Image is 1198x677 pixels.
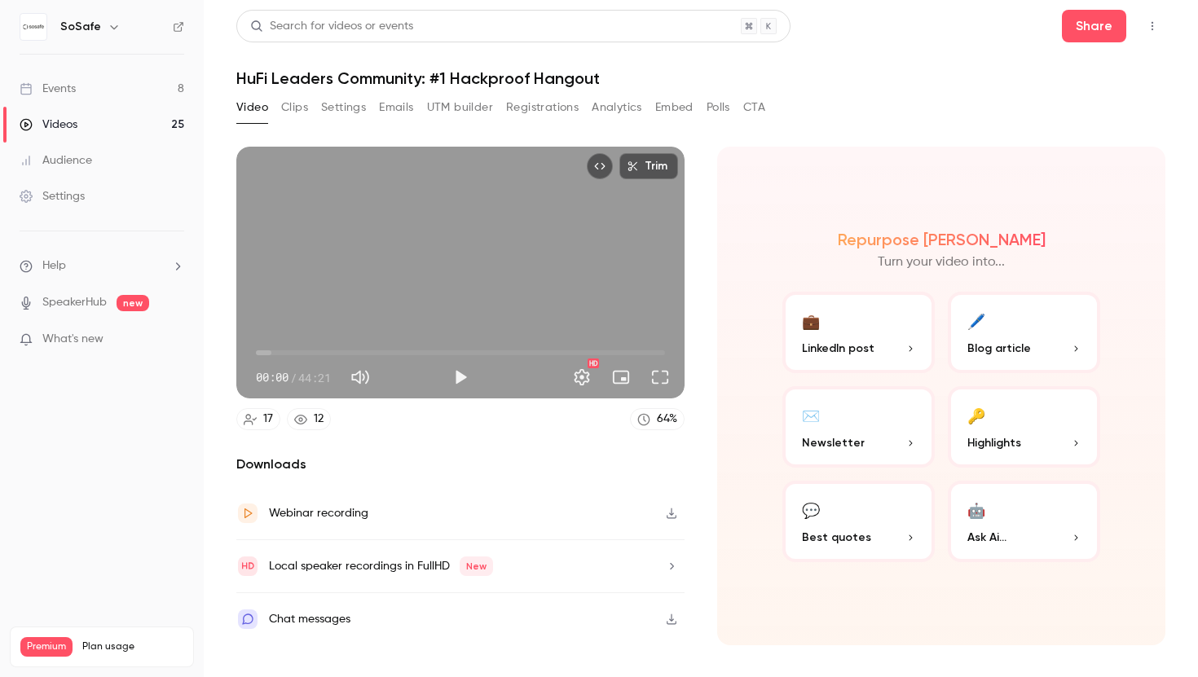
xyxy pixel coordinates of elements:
[948,386,1100,468] button: 🔑Highlights
[281,95,308,121] button: Clips
[743,95,765,121] button: CTA
[655,95,694,121] button: Embed
[344,361,377,393] button: Mute
[878,253,1005,272] p: Turn your video into...
[802,497,820,522] div: 💬
[802,340,874,357] span: LinkedIn post
[1062,10,1126,42] button: Share
[802,434,865,451] span: Newsletter
[644,361,676,393] button: Full screen
[42,331,104,348] span: What's new
[444,361,477,393] button: Play
[1139,13,1165,39] button: Top Bar Actions
[587,153,613,179] button: Embed video
[967,497,985,522] div: 🤖
[82,640,183,653] span: Plan usage
[236,455,685,474] h2: Downloads
[782,386,935,468] button: ✉️Newsletter
[802,529,871,546] span: Best quotes
[460,556,493,576] span: New
[20,152,92,169] div: Audience
[427,95,493,121] button: UTM builder
[20,257,184,275] li: help-dropdown-opener
[592,95,642,121] button: Analytics
[20,637,73,657] span: Premium
[60,19,101,35] h6: SoSafe
[619,153,678,179] button: Trim
[290,369,297,386] span: /
[782,292,935,373] button: 💼LinkedIn post
[256,369,288,386] span: 00:00
[657,411,677,428] div: 64 %
[269,609,350,629] div: Chat messages
[314,411,324,428] div: 12
[269,503,368,523] div: Webinar recording
[250,18,413,35] div: Search for videos or events
[802,308,820,333] div: 💼
[630,408,685,430] a: 64%
[802,402,820,428] div: ✉️
[20,81,76,97] div: Events
[967,434,1021,451] span: Highlights
[948,481,1100,562] button: 🤖Ask Ai...
[967,308,985,333] div: 🖊️
[379,95,413,121] button: Emails
[967,529,1006,546] span: Ask Ai...
[566,361,598,393] button: Settings
[605,361,637,393] button: Turn on miniplayer
[236,408,280,430] a: 17
[782,481,935,562] button: 💬Best quotes
[967,402,985,428] div: 🔑
[707,95,730,121] button: Polls
[948,292,1100,373] button: 🖊️Blog article
[838,230,1046,249] h2: Repurpose [PERSON_NAME]
[263,411,273,428] div: 17
[287,408,331,430] a: 12
[20,188,85,204] div: Settings
[117,295,149,311] span: new
[588,358,599,368] div: HD
[20,116,77,133] div: Videos
[967,340,1031,357] span: Blog article
[269,556,493,576] div: Local speaker recordings in FullHD
[298,369,331,386] span: 44:21
[236,95,268,121] button: Video
[256,369,331,386] div: 00:00
[236,68,1165,88] h1: HuFi Leaders Community: #1 Hackproof Hangout
[42,257,66,275] span: Help
[321,95,366,121] button: Settings
[20,14,46,40] img: SoSafe
[506,95,579,121] button: Registrations
[42,294,107,311] a: SpeakerHub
